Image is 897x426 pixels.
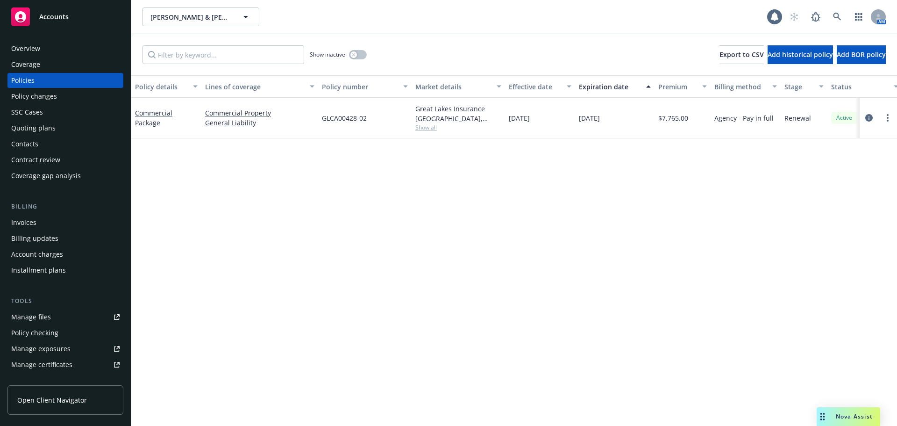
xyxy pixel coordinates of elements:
a: Overview [7,41,123,56]
a: Manage exposures [7,341,123,356]
button: Market details [412,75,505,98]
a: Coverage gap analysis [7,168,123,183]
button: Policy number [318,75,412,98]
a: Manage claims [7,373,123,388]
span: Active [835,114,854,122]
a: Invoices [7,215,123,230]
a: circleInformation [863,112,875,123]
a: Account charges [7,247,123,262]
span: Add historical policy [768,50,833,59]
a: Policies [7,73,123,88]
div: Premium [658,82,697,92]
button: Policy details [131,75,201,98]
a: Commercial Property [205,108,314,118]
div: Manage claims [11,373,58,388]
button: Billing method [711,75,781,98]
input: Filter by keyword... [142,45,304,64]
button: Stage [781,75,827,98]
span: Nova Assist [836,412,873,420]
span: Open Client Navigator [17,395,87,405]
a: Installment plans [7,263,123,278]
div: Policy number [322,82,398,92]
div: Drag to move [817,407,828,426]
div: Status [831,82,888,92]
button: Nova Assist [817,407,880,426]
a: Contract review [7,152,123,167]
div: Manage files [11,310,51,325]
a: Billing updates [7,231,123,246]
span: [PERSON_NAME] & [PERSON_NAME] [150,12,231,22]
span: GLCA00428-02 [322,113,367,123]
div: SSC Cases [11,105,43,120]
div: Manage exposures [11,341,71,356]
div: Quoting plans [11,121,56,136]
a: Commercial Package [135,108,172,127]
a: Start snowing [785,7,804,26]
div: Installment plans [11,263,66,278]
button: Add historical policy [768,45,833,64]
span: Export to CSV [719,50,764,59]
div: Coverage [11,57,40,72]
a: Accounts [7,4,123,30]
div: Lines of coverage [205,82,304,92]
a: Policy changes [7,89,123,104]
a: General Liability [205,118,314,128]
div: Expiration date [579,82,641,92]
button: [PERSON_NAME] & [PERSON_NAME] [142,7,259,26]
div: Contract review [11,152,60,167]
button: Effective date [505,75,575,98]
a: Manage certificates [7,357,123,372]
span: Renewal [784,113,811,123]
a: SSC Cases [7,105,123,120]
div: Manage certificates [11,357,72,372]
a: more [882,112,893,123]
div: Billing method [714,82,767,92]
button: Lines of coverage [201,75,318,98]
div: Overview [11,41,40,56]
a: Policy checking [7,325,123,340]
a: Report a Bug [806,7,825,26]
span: Show all [415,123,501,131]
span: Accounts [39,13,69,21]
div: Account charges [11,247,63,262]
div: Stage [784,82,813,92]
div: Billing updates [11,231,58,246]
a: Coverage [7,57,123,72]
span: Agency - Pay in full [714,113,774,123]
button: Premium [655,75,711,98]
span: Show inactive [310,51,345,58]
div: Billing [7,202,123,211]
div: Market details [415,82,491,92]
a: Quoting plans [7,121,123,136]
a: Manage files [7,310,123,325]
div: Great Lakes Insurance [GEOGRAPHIC_DATA], [GEOGRAPHIC_DATA] Re [415,104,501,123]
span: $7,765.00 [658,113,688,123]
button: Expiration date [575,75,655,98]
div: Tools [7,296,123,306]
div: Policy details [135,82,187,92]
a: Search [828,7,847,26]
a: Contacts [7,137,123,152]
div: Effective date [509,82,561,92]
div: Policy checking [11,325,58,340]
button: Export to CSV [719,45,764,64]
div: Contacts [11,137,38,152]
button: Add BOR policy [837,45,886,64]
span: Add BOR policy [837,50,886,59]
span: [DATE] [579,113,600,123]
div: Policy changes [11,89,57,104]
div: Coverage gap analysis [11,168,81,183]
div: Invoices [11,215,36,230]
span: [DATE] [509,113,530,123]
a: Switch app [849,7,868,26]
div: Policies [11,73,35,88]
